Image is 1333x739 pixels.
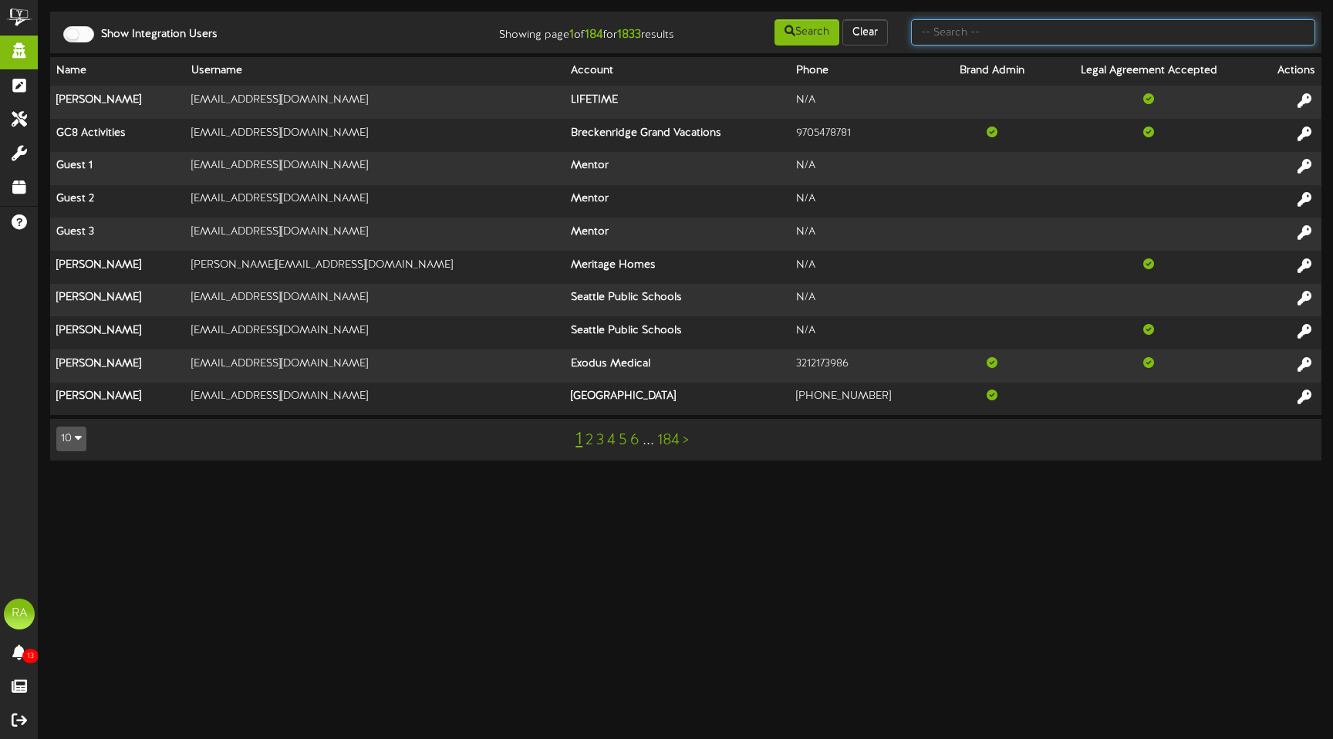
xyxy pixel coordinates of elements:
[790,316,939,349] td: N/A
[185,218,565,251] td: [EMAIL_ADDRESS][DOMAIN_NAME]
[56,427,86,451] button: 10
[586,432,593,449] a: 2
[565,349,790,383] th: Exodus Medical
[842,19,888,46] button: Clear
[1252,57,1321,86] th: Actions
[472,18,686,44] div: Showing page of for results
[185,57,565,86] th: Username
[585,28,603,42] strong: 184
[50,119,185,152] th: GC8 Activities
[565,185,790,218] th: Mentor
[617,28,641,42] strong: 1833
[185,251,565,284] td: [PERSON_NAME][EMAIL_ADDRESS][DOMAIN_NAME]
[89,27,218,42] label: Show Integration Users
[1045,57,1252,86] th: Legal Agreement Accepted
[185,284,565,317] td: [EMAIL_ADDRESS][DOMAIN_NAME]
[619,432,627,449] a: 5
[50,383,185,415] th: [PERSON_NAME]
[4,599,35,629] div: RA
[50,185,185,218] th: Guest 2
[185,185,565,218] td: [EMAIL_ADDRESS][DOMAIN_NAME]
[790,383,939,415] td: [PHONE_NUMBER]
[790,251,939,284] td: N/A
[565,383,790,415] th: [GEOGRAPHIC_DATA]
[565,316,790,349] th: Seattle Public Schools
[565,86,790,119] th: LIFETIME
[565,284,790,317] th: Seattle Public Schools
[185,349,565,383] td: [EMAIL_ADDRESS][DOMAIN_NAME]
[50,316,185,349] th: [PERSON_NAME]
[22,649,39,663] span: 13
[683,432,689,449] a: >
[790,218,939,251] td: N/A
[565,251,790,284] th: Meritage Homes
[790,284,939,317] td: N/A
[596,432,604,449] a: 3
[185,316,565,349] td: [EMAIL_ADDRESS][DOMAIN_NAME]
[50,284,185,317] th: [PERSON_NAME]
[911,19,1315,46] input: -- Search --
[565,218,790,251] th: Mentor
[790,57,939,86] th: Phone
[790,152,939,185] td: N/A
[50,86,185,119] th: [PERSON_NAME]
[790,185,939,218] td: N/A
[790,86,939,119] td: N/A
[575,430,582,450] a: 1
[50,251,185,284] th: [PERSON_NAME]
[790,119,939,152] td: 9705478781
[50,349,185,383] th: [PERSON_NAME]
[774,19,839,46] button: Search
[185,119,565,152] td: [EMAIL_ADDRESS][DOMAIN_NAME]
[565,57,790,86] th: Account
[643,432,654,449] a: ...
[657,432,680,449] a: 184
[790,349,939,383] td: 3212173986
[565,119,790,152] th: Breckenridge Grand Vacations
[185,383,565,415] td: [EMAIL_ADDRESS][DOMAIN_NAME]
[50,152,185,185] th: Guest 1
[50,218,185,251] th: Guest 3
[185,86,565,119] td: [EMAIL_ADDRESS][DOMAIN_NAME]
[569,28,574,42] strong: 1
[565,152,790,185] th: Mentor
[630,432,640,449] a: 6
[939,57,1046,86] th: Brand Admin
[50,57,185,86] th: Name
[607,432,616,449] a: 4
[185,152,565,185] td: [EMAIL_ADDRESS][DOMAIN_NAME]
